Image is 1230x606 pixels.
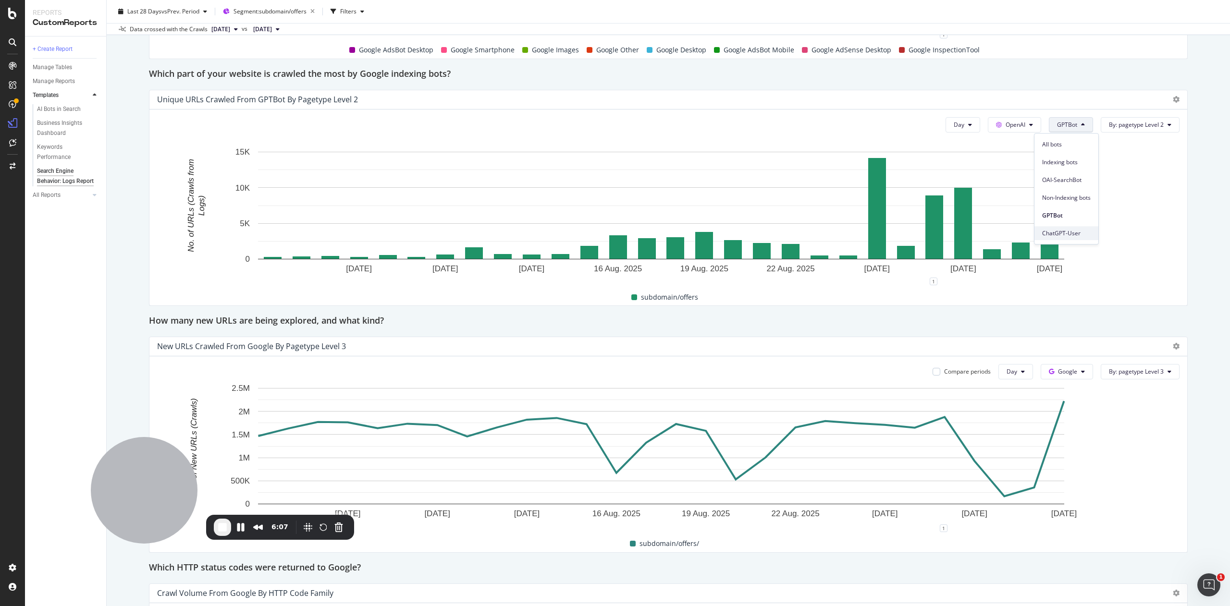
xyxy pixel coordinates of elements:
[514,509,540,518] text: [DATE]
[724,44,794,56] span: Google AdsBot Mobile
[1101,364,1180,379] button: By: pagetype Level 3
[208,24,242,35] button: [DATE]
[33,90,90,100] a: Templates
[1042,211,1091,220] span: GPTBot
[37,142,91,162] div: Keywords Performance
[235,147,250,157] text: 15K
[33,8,98,17] div: Reports
[1042,140,1091,149] span: All bots
[909,44,980,56] span: Google InspectionTool
[1006,121,1025,129] span: OpenAI
[37,142,99,162] a: Keywords Performance
[253,25,272,34] span: 2025 Jul. 29th
[346,264,372,273] text: [DATE]
[864,264,890,273] text: [DATE]
[872,509,898,518] text: [DATE]
[680,264,728,273] text: 19 Aug. 2025
[157,383,1165,528] svg: A chart.
[1042,194,1091,202] span: Non-Indexing bots
[766,264,814,273] text: 22 Aug. 2025
[1042,229,1091,238] span: ChatGPT-User
[234,7,307,15] span: Segment: subdomain/offers
[235,183,250,192] text: 10K
[359,44,433,56] span: Google AdsBot Desktop
[33,44,73,54] div: + Create Report
[1042,158,1091,167] span: Indexing bots
[149,560,361,576] h2: Which HTTP status codes were returned to Google?
[240,219,250,228] text: 5K
[149,314,1188,329] div: How many new URLs are being explored, and what kind?
[1051,509,1077,518] text: [DATE]
[33,90,59,100] div: Templates
[1042,176,1091,184] span: OAI-SearchBot
[149,90,1188,306] div: Unique URLs Crawled from GPTBot by pagetype Level 2DayOpenAIGPTBotBy: pagetype Level 2A chart.1su...
[189,398,198,494] text: No. of New URLs (Crawls)
[149,67,451,82] h2: Which part of your website is crawled the most by Google indexing bots?
[335,509,361,518] text: [DATE]
[33,76,75,86] div: Manage Reports
[682,509,730,518] text: 19 Aug. 2025
[33,76,99,86] a: Manage Reports
[944,367,991,376] div: Compare periods
[157,147,1165,281] div: A chart.
[1197,573,1220,596] iframe: Intercom live chat
[149,67,1188,82] div: Which part of your website is crawled the most by Google indexing bots?
[238,453,250,462] text: 1M
[246,499,250,509] text: 0
[161,7,199,15] span: vs Prev. Period
[37,166,94,186] div: Search Engine Behavior: Logs Report
[451,44,515,56] span: Google Smartphone
[988,117,1041,133] button: OpenAI
[33,190,61,200] div: All Reports
[596,44,639,56] span: Google Other
[37,104,81,114] div: AI Bots in Search
[519,264,545,273] text: [DATE]
[340,7,357,15] div: Filters
[232,384,250,393] text: 2.5M
[149,314,384,329] h2: How many new URLs are being explored, and what kind?
[1109,121,1164,129] span: By: pagetype Level 2
[1007,367,1017,376] span: Day
[950,264,976,273] text: [DATE]
[954,121,964,129] span: Day
[930,278,937,285] div: 1
[1058,367,1077,376] span: Google
[592,509,640,518] text: 16 Aug. 2025
[33,62,72,73] div: Manage Tables
[33,17,98,28] div: CustomReports
[186,159,196,252] text: No. of URLs (Crawls from
[940,524,947,532] div: 1
[246,255,250,264] text: 0
[641,291,698,303] span: subdomain/offers
[532,44,579,56] span: Google Images
[1037,264,1063,273] text: [DATE]
[424,509,450,518] text: [DATE]
[238,407,250,416] text: 2M
[1049,117,1093,133] button: GPTBot
[149,337,1188,553] div: New URLs Crawled from Google by pagetype Level 3Compare periodsDayGoogleBy: pagetype Level 3A cha...
[1101,117,1180,133] button: By: pagetype Level 2
[33,62,99,73] a: Manage Tables
[961,509,987,518] text: [DATE]
[33,190,90,200] a: All Reports
[231,476,250,485] text: 500K
[157,95,358,104] div: Unique URLs Crawled from GPTBot by pagetype Level 2
[242,24,249,33] span: vs
[1041,364,1093,379] button: Google
[157,588,333,598] div: Crawl Volume from Google by HTTP Code Family
[37,118,92,138] div: Business Insights Dashboard
[1109,367,1164,376] span: By: pagetype Level 3
[114,4,211,19] button: Last 28 DaysvsPrev. Period
[37,166,99,186] a: Search Engine Behavior: Logs Report
[33,44,99,54] a: + Create Report
[149,560,1188,576] div: Which HTTP status codes were returned to Google?
[130,25,208,34] div: Data crossed with the Crawls
[1057,121,1077,129] span: GPTBot
[1217,573,1225,581] span: 1
[37,118,99,138] a: Business Insights Dashboard
[211,25,230,34] span: 2025 Aug. 26th
[998,364,1033,379] button: Day
[327,4,368,19] button: Filters
[37,104,99,114] a: AI Bots in Search
[157,341,346,351] div: New URLs Crawled from Google by pagetype Level 3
